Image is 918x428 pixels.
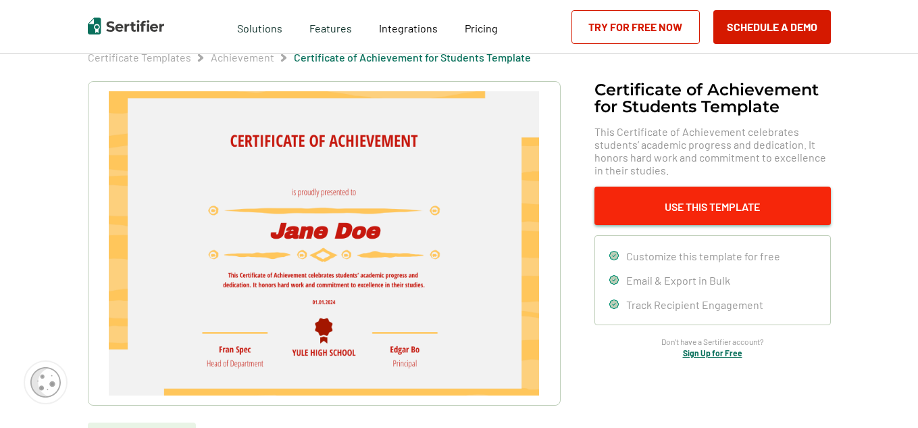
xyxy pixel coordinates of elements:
[237,18,282,35] span: Solutions
[379,22,438,34] span: Integrations
[88,51,191,64] a: Certificate Templates
[626,274,730,287] span: Email & Export in Bulk
[571,10,700,44] a: Try for Free Now
[713,10,831,44] button: Schedule a Demo
[850,363,918,428] iframe: Chat Widget
[109,91,538,396] img: Certificate of Achievement for Students Template
[594,81,831,115] h1: Certificate of Achievement for Students Template
[594,125,831,176] span: This Certificate of Achievement celebrates students’ academic progress and dedication. It honors ...
[88,51,531,64] div: Breadcrumb
[626,298,763,311] span: Track Recipient Engagement
[211,51,274,64] a: Achievement
[683,348,742,358] a: Sign Up for Free
[379,18,438,35] a: Integrations
[594,187,831,225] button: Use This Template
[465,18,498,35] a: Pricing
[88,18,164,34] img: Sertifier | Digital Credentialing Platform
[626,249,780,262] span: Customize this template for free
[661,335,764,348] span: Don’t have a Sertifier account?
[465,22,498,34] span: Pricing
[309,18,352,35] span: Features
[30,367,61,398] img: Cookie Popup Icon
[294,51,531,64] a: Certificate of Achievement for Students Template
